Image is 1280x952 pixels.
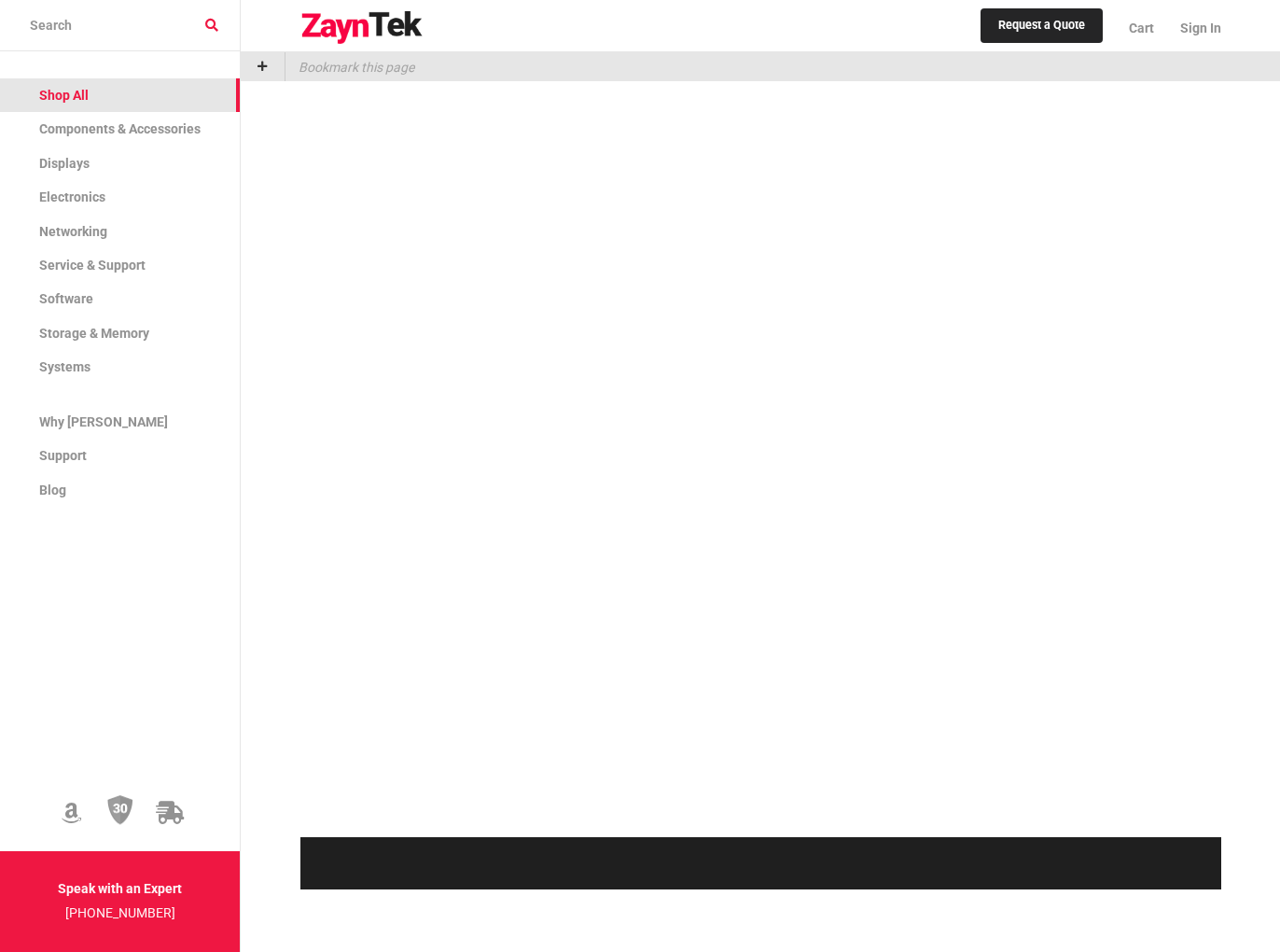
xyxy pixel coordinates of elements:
[39,414,168,429] span: Why [PERSON_NAME]
[39,483,66,497] span: Blog
[285,52,414,81] p: Bookmark this page
[39,224,107,239] span: Networking
[39,189,105,204] span: Electronics
[39,88,89,103] span: Shop All
[39,359,90,374] span: Systems
[39,121,201,136] span: Components & Accessories
[65,905,175,920] a: [PHONE_NUMBER]
[39,291,93,306] span: Software
[39,156,90,171] span: Displays
[39,448,87,463] span: Support
[107,794,133,826] img: 30 Day Return Policy
[300,11,424,45] img: logo
[981,8,1103,44] a: Request a Quote
[1129,21,1154,35] span: Cart
[1167,5,1221,51] a: Sign In
[58,881,182,896] strong: Speak with an Expert
[39,258,146,273] span: Service & Support
[1116,5,1167,51] a: Cart
[39,326,149,341] span: Storage & Memory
